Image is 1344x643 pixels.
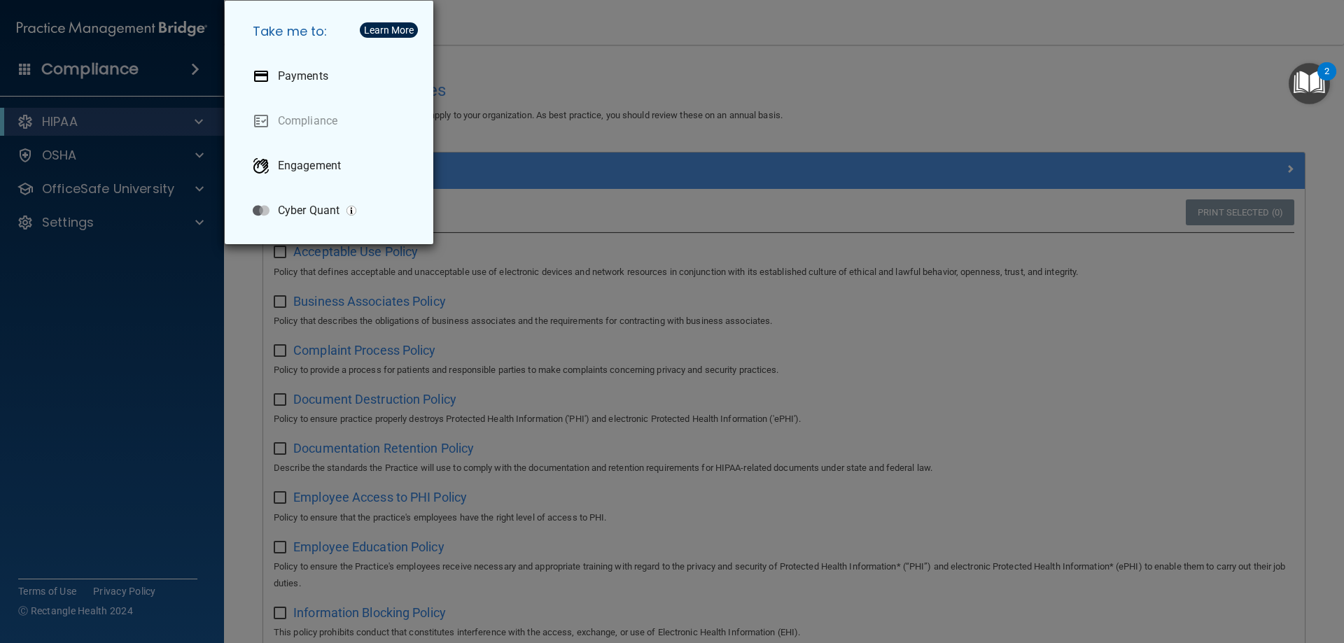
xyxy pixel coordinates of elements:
button: Learn More [360,22,418,38]
div: 2 [1324,71,1329,90]
div: Learn More [364,25,414,35]
p: Engagement [278,159,341,173]
a: Payments [241,57,422,96]
a: Engagement [241,146,422,185]
p: Cyber Quant [278,204,339,218]
h5: Take me to: [241,12,422,51]
a: Cyber Quant [241,191,422,230]
a: Compliance [241,101,422,141]
button: Open Resource Center, 2 new notifications [1289,63,1330,104]
p: Payments [278,69,328,83]
iframe: Drift Widget Chat Controller [1102,544,1327,600]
